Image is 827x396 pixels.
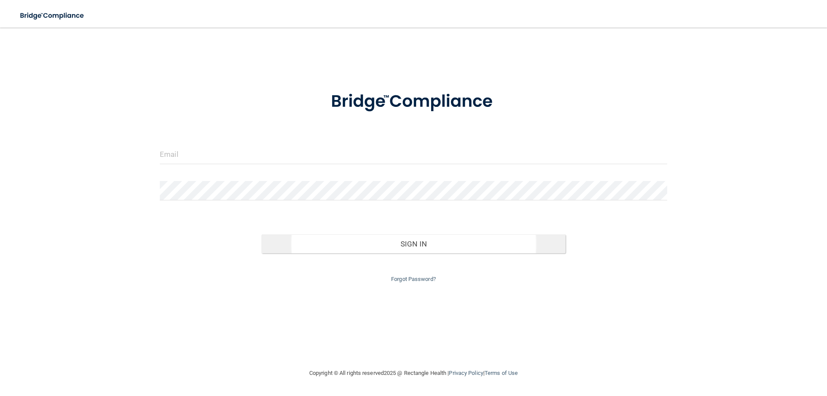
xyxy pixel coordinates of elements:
[261,234,566,253] button: Sign In
[160,145,667,164] input: Email
[13,7,92,25] img: bridge_compliance_login_screen.278c3ca4.svg
[678,335,817,369] iframe: Drift Widget Chat Controller
[485,370,518,376] a: Terms of Use
[256,359,571,387] div: Copyright © All rights reserved 2025 @ Rectangle Health | |
[313,79,514,124] img: bridge_compliance_login_screen.278c3ca4.svg
[391,276,436,282] a: Forgot Password?
[449,370,483,376] a: Privacy Policy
